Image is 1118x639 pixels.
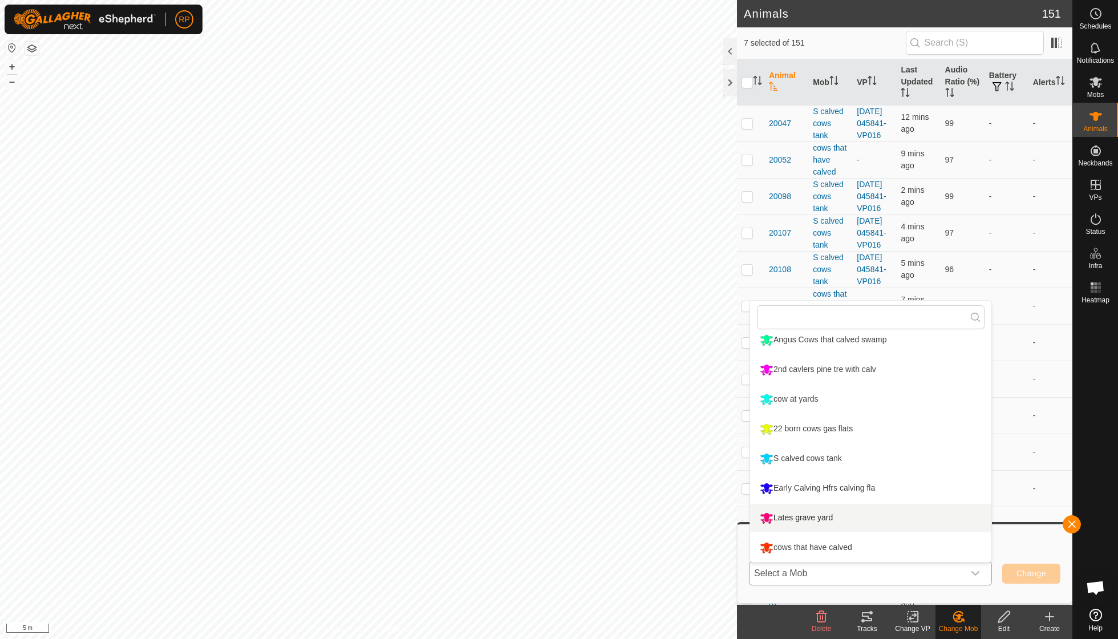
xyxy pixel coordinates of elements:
td: - [1028,470,1072,507]
a: [DATE] 045841-VP016 [857,107,886,140]
p-sorticon: Activate to sort [829,78,838,87]
td: - [985,397,1028,434]
div: 2nd cavlers pine tre with calv [757,360,879,379]
td: - [985,507,1028,543]
span: 151 [1042,5,1061,22]
div: Tracks [844,624,890,634]
div: Angus Cows that calved swamp [757,330,889,350]
p-sorticon: Activate to sort [1005,83,1014,92]
span: 7 selected of 151 [744,37,906,49]
div: Create [1027,624,1072,634]
a: [DATE] 045841-VP016 [857,216,886,249]
p-sorticon: Activate to sort [1056,78,1065,87]
div: dropdown trigger [964,562,987,585]
button: Reset Map [5,41,19,55]
td: - [1028,507,1072,543]
td: - [985,141,1028,178]
td: - [1028,361,1072,397]
img: Gallagher Logo [14,9,156,30]
button: + [5,60,19,74]
button: Map Layers [25,42,39,55]
li: cows that have calved [750,533,991,562]
span: 20098 [769,191,791,203]
td: - [1028,324,1072,361]
span: 6 Oct 2025 at 8:05 AM [901,112,929,134]
span: Mobs [1087,91,1104,98]
td: - [1028,215,1072,251]
a: Privacy Policy [323,624,366,634]
span: 97 [945,155,954,164]
p-sorticon: Activate to sort [901,90,910,99]
div: Change Mob [935,624,981,634]
span: 6 Oct 2025 at 8:10 AM [901,295,924,316]
span: 99 [945,192,954,201]
div: Lates grave yard [757,508,836,528]
p-sorticon: Activate to sort [945,90,954,99]
td: - [985,251,1028,288]
div: Open chat [1079,571,1113,605]
a: [DATE] 045841-VP016 [857,180,886,213]
a: Help [1073,604,1118,636]
td: - [985,105,1028,141]
div: S calved cows tank [813,179,848,215]
li: 2nd cavlers pine tre with calv [750,355,991,384]
span: 97 [945,228,954,237]
span: Heatmap [1081,297,1109,304]
td: - [1028,397,1072,434]
div: Edit [981,624,1027,634]
span: 6 Oct 2025 at 8:15 AM [901,185,924,207]
span: VPs [1089,194,1101,201]
span: 20107 [769,227,791,239]
span: 96 [945,265,954,274]
span: 99 [945,119,954,128]
button: Change [1002,564,1060,584]
th: Last Updated [896,59,940,106]
li: cow at yards [750,385,991,414]
td: - [1028,288,1072,324]
div: 22 born cows gas flats [757,419,856,439]
td: - [985,215,1028,251]
div: S calved cows tank [813,215,848,251]
th: VP [852,59,896,106]
div: cows that have calved [813,142,848,178]
span: 20052 [769,154,791,166]
span: 20108 [769,264,791,276]
span: 6 Oct 2025 at 8:08 AM [901,149,924,170]
td: - [1028,434,1072,470]
app-display-virtual-paddock-transition: - [857,155,860,164]
a: [DATE] 045841-VP016 [857,253,886,286]
span: 6 Oct 2025 at 8:13 AM [901,222,924,243]
span: Notifications [1077,57,1114,64]
th: Mob [808,59,852,106]
span: Schedules [1079,23,1111,30]
p-sorticon: Activate to sort [753,78,762,87]
ul: Option List [750,237,991,562]
td: - [985,178,1028,215]
td: - [1028,141,1072,178]
button: – [5,75,19,88]
p-sorticon: Activate to sort [769,83,778,92]
div: cow at yards [757,390,821,409]
div: S calved cows tank [813,252,848,288]
span: Change [1016,569,1046,578]
a: Contact Us [380,624,414,634]
h2: Animals [744,7,1042,21]
th: Battery [985,59,1028,106]
th: Alerts [1028,59,1072,106]
div: S calved cows tank [757,449,845,468]
td: - [985,361,1028,397]
span: Select a Mob [750,562,964,585]
p-sorticon: Activate to sort [868,78,877,87]
span: Neckbands [1078,160,1112,167]
td: - [985,470,1028,507]
div: Early Calving Hfrs calving fla [757,479,878,498]
th: Audio Ratio (%) [941,59,985,106]
li: 22 born cows gas flats [750,415,991,443]
li: Angus Cows that calved swamp [750,326,991,354]
td: - [985,324,1028,361]
span: RP [179,14,189,26]
span: 6 Oct 2025 at 8:12 AM [901,258,924,280]
td: - [985,434,1028,470]
th: Animal [764,59,808,106]
td: - [985,288,1028,324]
